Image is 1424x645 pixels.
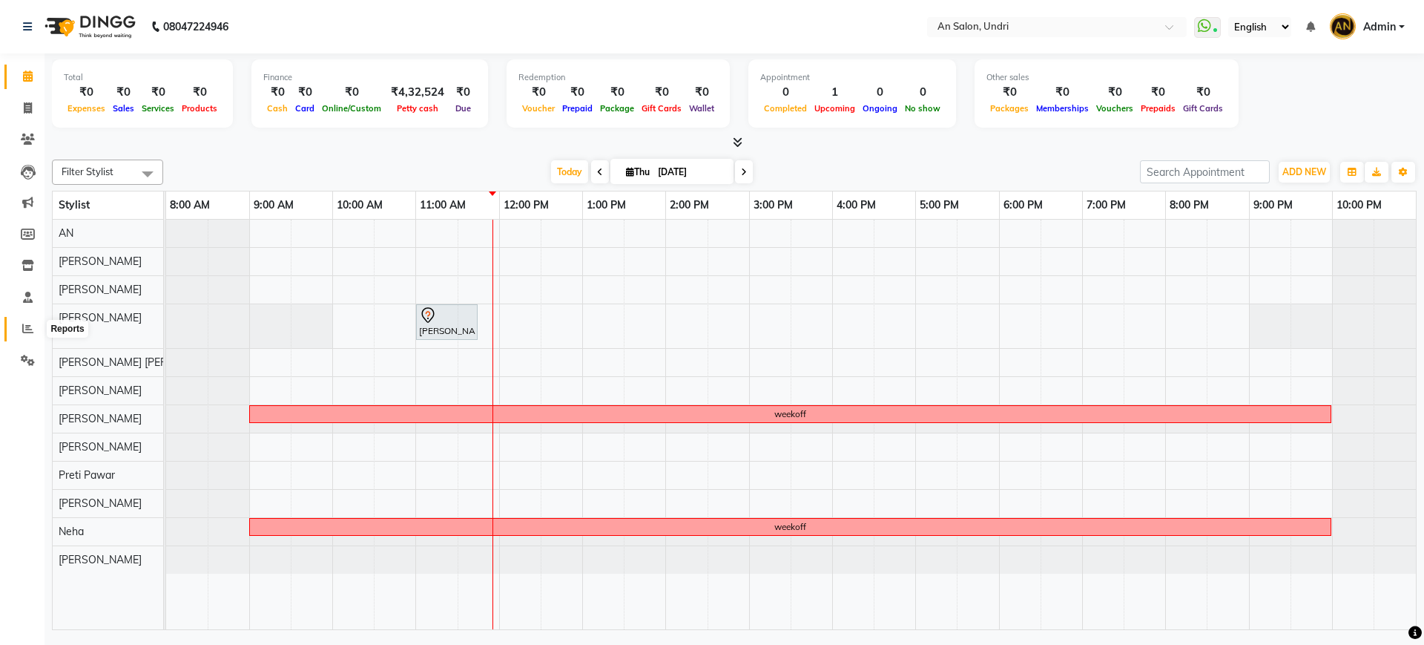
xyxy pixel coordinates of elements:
[163,6,228,48] b: 08047224946
[385,84,450,101] div: ₹4,32,524
[1282,166,1326,177] span: ADD NEW
[760,103,811,114] span: Completed
[986,84,1032,101] div: ₹0
[622,166,653,177] span: Thu
[333,194,386,216] a: 10:00 AM
[109,84,138,101] div: ₹0
[291,84,318,101] div: ₹0
[59,440,142,454] span: [PERSON_NAME]
[450,84,476,101] div: ₹0
[59,525,84,538] span: Neha
[1330,13,1356,39] img: Admin
[418,307,476,338] div: [PERSON_NAME], TK01, 11:00 AM-11:45 AM, Cut & Style - Wash & Blow-Dry
[833,194,880,216] a: 4:00 PM
[1166,194,1213,216] a: 8:00 PM
[393,103,442,114] span: Petty cash
[774,407,806,421] div: weekoff
[986,71,1227,84] div: Other sales
[64,84,109,101] div: ₹0
[518,71,718,84] div: Redemption
[653,161,728,183] input: 2025-09-04
[109,103,138,114] span: Sales
[901,103,944,114] span: No show
[685,103,718,114] span: Wallet
[666,194,713,216] a: 2:00 PM
[558,103,596,114] span: Prepaid
[859,84,901,101] div: 0
[774,520,806,534] div: weekoff
[59,311,142,324] span: [PERSON_NAME]
[811,103,859,114] span: Upcoming
[166,194,214,216] a: 8:00 AM
[318,103,385,114] span: Online/Custom
[916,194,963,216] a: 5:00 PM
[596,84,638,101] div: ₹0
[59,553,142,566] span: [PERSON_NAME]
[250,194,297,216] a: 9:00 AM
[558,84,596,101] div: ₹0
[1140,160,1270,183] input: Search Appointment
[291,103,318,114] span: Card
[59,412,142,425] span: [PERSON_NAME]
[500,194,553,216] a: 12:00 PM
[1179,103,1227,114] span: Gift Cards
[138,84,178,101] div: ₹0
[1032,103,1092,114] span: Memberships
[596,103,638,114] span: Package
[59,497,142,510] span: [PERSON_NAME]
[38,6,139,48] img: logo
[1250,194,1296,216] a: 9:00 PM
[47,320,88,338] div: Reports
[1032,84,1092,101] div: ₹0
[901,84,944,101] div: 0
[1137,84,1179,101] div: ₹0
[62,166,113,177] span: Filter Stylist
[138,103,178,114] span: Services
[59,283,142,296] span: [PERSON_NAME]
[178,84,221,101] div: ₹0
[59,384,142,397] span: [PERSON_NAME]
[1092,84,1137,101] div: ₹0
[263,71,476,84] div: Finance
[1137,103,1179,114] span: Prepaids
[551,160,588,183] span: Today
[1000,194,1046,216] a: 6:00 PM
[1179,84,1227,101] div: ₹0
[1092,103,1137,114] span: Vouchers
[64,71,221,84] div: Total
[59,356,228,369] span: [PERSON_NAME] [PERSON_NAME]
[64,103,109,114] span: Expenses
[263,84,291,101] div: ₹0
[685,84,718,101] div: ₹0
[583,194,630,216] a: 1:00 PM
[1333,194,1385,216] a: 10:00 PM
[1279,162,1330,183] button: ADD NEW
[638,84,685,101] div: ₹0
[263,103,291,114] span: Cash
[750,194,797,216] a: 3:00 PM
[811,84,859,101] div: 1
[986,103,1032,114] span: Packages
[859,103,901,114] span: Ongoing
[416,194,469,216] a: 11:00 AM
[59,255,142,268] span: [PERSON_NAME]
[760,71,944,84] div: Appointment
[1363,19,1396,35] span: Admin
[452,103,475,114] span: Due
[1083,194,1130,216] a: 7:00 PM
[318,84,385,101] div: ₹0
[178,103,221,114] span: Products
[638,103,685,114] span: Gift Cards
[760,84,811,101] div: 0
[518,84,558,101] div: ₹0
[518,103,558,114] span: Voucher
[59,226,73,240] span: AN
[59,198,90,212] span: Stylist
[59,468,115,482] span: Preti Pawar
